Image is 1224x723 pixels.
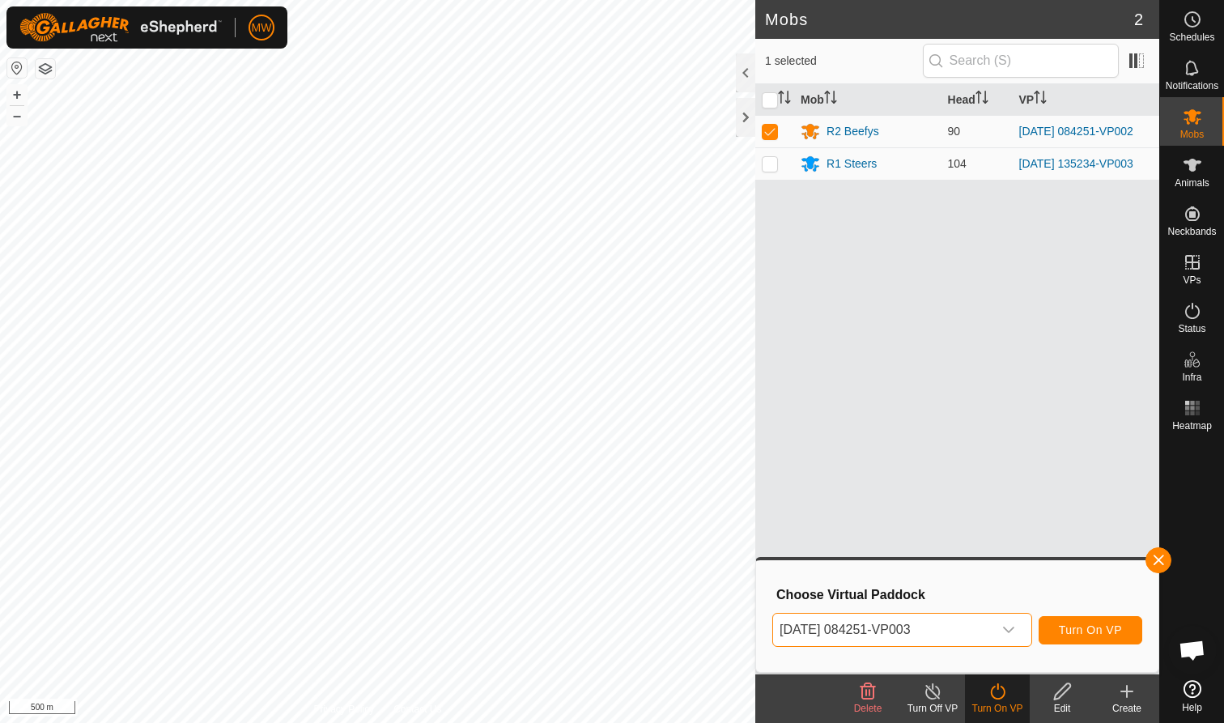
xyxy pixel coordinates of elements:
[773,614,992,646] span: 2025-09-23 084251-VP003
[252,19,272,36] span: MW
[827,123,879,140] div: R2 Beefys
[948,125,961,138] span: 90
[827,155,877,172] div: R1 Steers
[765,53,923,70] span: 1 selected
[1160,674,1224,719] a: Help
[765,10,1134,29] h2: Mobs
[1182,703,1202,712] span: Help
[7,58,27,78] button: Reset Map
[1034,93,1047,106] p-sorticon: Activate to sort
[36,59,55,79] button: Map Layers
[1182,372,1201,382] span: Infra
[1059,623,1122,636] span: Turn On VP
[1019,125,1133,138] a: [DATE] 084251-VP002
[923,44,1119,78] input: Search (S)
[900,701,965,716] div: Turn Off VP
[1166,81,1218,91] span: Notifications
[965,701,1030,716] div: Turn On VP
[1134,7,1143,32] span: 2
[1013,84,1159,116] th: VP
[1167,227,1216,236] span: Neckbands
[1168,626,1217,674] div: Open chat
[1175,178,1209,188] span: Animals
[19,13,222,42] img: Gallagher Logo
[1172,421,1212,431] span: Heatmap
[7,85,27,104] button: +
[824,93,837,106] p-sorticon: Activate to sort
[7,106,27,125] button: –
[975,93,988,106] p-sorticon: Activate to sort
[313,702,374,717] a: Privacy Policy
[1094,701,1159,716] div: Create
[1030,701,1094,716] div: Edit
[794,84,941,116] th: Mob
[1019,157,1133,170] a: [DATE] 135234-VP003
[941,84,1013,116] th: Head
[1169,32,1214,42] span: Schedules
[1178,324,1205,334] span: Status
[854,703,882,714] span: Delete
[948,157,967,170] span: 104
[776,587,1142,602] h3: Choose Virtual Paddock
[393,702,441,717] a: Contact Us
[1180,130,1204,139] span: Mobs
[1183,275,1201,285] span: VPs
[1039,616,1142,644] button: Turn On VP
[778,93,791,106] p-sorticon: Activate to sort
[992,614,1025,646] div: dropdown trigger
